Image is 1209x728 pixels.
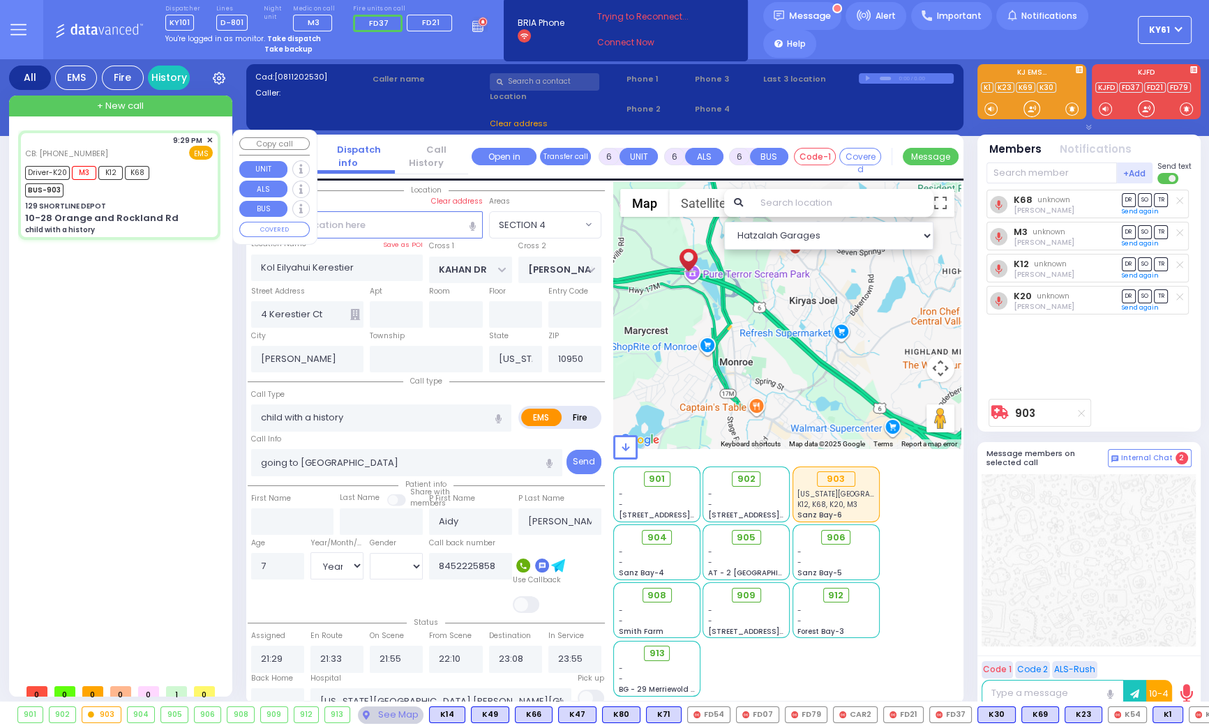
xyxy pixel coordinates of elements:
span: - [708,616,712,626]
div: FD21 [883,706,924,723]
div: BLS [471,706,509,723]
div: K69 [1021,706,1059,723]
div: FD07 [736,706,779,723]
span: ✕ [206,135,213,146]
button: Code-1 [794,148,836,165]
span: DR [1122,193,1136,206]
span: unknown [1034,259,1067,269]
h5: Message members on selected call [986,449,1108,467]
span: FD37 [369,17,389,29]
label: Turn off text [1157,172,1180,185]
span: unknown [1037,291,1069,301]
span: TR [1154,289,1168,303]
span: 906 [827,531,846,545]
div: 913 [325,707,350,722]
div: BLS [515,706,553,723]
label: State [489,331,509,342]
span: Other building occupants [350,309,360,320]
span: - [708,605,712,616]
label: Destination [489,630,531,642]
input: Search a contact [490,73,599,91]
span: - [619,674,623,684]
span: You're logged in as monitor. [165,33,265,44]
label: Medic on call [293,5,337,13]
span: Help [787,38,806,50]
div: K1 [1152,706,1183,723]
span: 909 [737,589,756,602]
span: 904 [647,531,667,545]
label: Cross 1 [429,241,454,252]
span: KY61 [1149,24,1170,36]
label: Dispatcher [165,5,200,13]
label: Township [370,331,405,342]
span: Trying to Reconnect... [597,10,707,23]
button: Code 1 [982,661,1013,678]
strong: Take backup [264,44,313,54]
span: 0 [138,686,159,697]
span: Patient info [398,479,453,490]
span: BRIA Phone [518,17,564,29]
label: From Scene [429,630,472,642]
label: Fire units on call [353,5,457,13]
span: unknown [1032,227,1065,237]
span: - [619,499,623,510]
label: ZIP [548,331,559,342]
span: D-801 [216,15,248,31]
span: SECTION 4 [490,212,582,237]
span: KY101 [165,15,194,31]
div: 905 [161,707,188,722]
img: red-radio-icon.svg [1114,711,1121,718]
span: SO [1138,193,1152,206]
span: Yona Dovid Perl [1014,301,1074,312]
span: Alert [876,10,896,22]
label: Apt [370,286,382,297]
img: red-radio-icon.svg [791,711,798,718]
input: Search location [751,189,933,217]
button: Drag Pegman onto the map to open Street View [926,404,954,432]
label: Call Type [251,389,285,400]
span: Phone 3 [695,73,759,85]
span: Message [789,9,831,23]
strong: Take dispatch [267,33,321,44]
label: P First Name [429,493,475,504]
label: Cross 2 [518,241,546,252]
div: child with a history [25,225,95,235]
button: UNIT [619,148,658,165]
a: Open this area in Google Maps (opens a new window) [617,431,663,449]
div: 10-28 Orange and Rockland Rd [25,211,179,225]
span: Phone 4 [695,103,759,115]
div: 909 [261,707,287,722]
div: BLS [646,706,682,723]
label: Night unit [264,5,281,22]
label: First Name [251,493,291,504]
button: ALS [239,181,287,197]
button: ALS-Rush [1052,661,1097,678]
span: [STREET_ADDRESS][PERSON_NAME] [708,510,840,520]
a: Send again [1122,207,1159,215]
a: Connect Now [597,36,707,49]
div: 903 [82,707,121,722]
span: Phone 1 [626,73,691,85]
button: Toggle fullscreen view [926,189,954,217]
label: Caller: [255,87,368,99]
span: K12, K68, K20, M3 [797,499,857,510]
label: Back Home [251,673,293,684]
span: K68 [125,166,149,180]
a: K23 [995,82,1014,93]
span: - [708,547,712,557]
span: - [619,605,623,616]
span: Bernard Babad [1014,269,1074,280]
label: Call Info [251,434,281,445]
span: DR [1122,257,1136,271]
span: AT - 2 [GEOGRAPHIC_DATA] [708,568,811,578]
div: 912 [294,707,319,722]
span: - [708,557,712,568]
label: KJFD [1092,69,1201,79]
img: red-radio-icon.svg [936,711,943,718]
input: Search hospital [310,688,572,715]
button: Covered [839,148,881,165]
span: Driver-K20 [25,166,70,180]
div: BLS [1152,706,1183,723]
div: 904 [128,707,155,722]
button: Map camera controls [926,354,954,382]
